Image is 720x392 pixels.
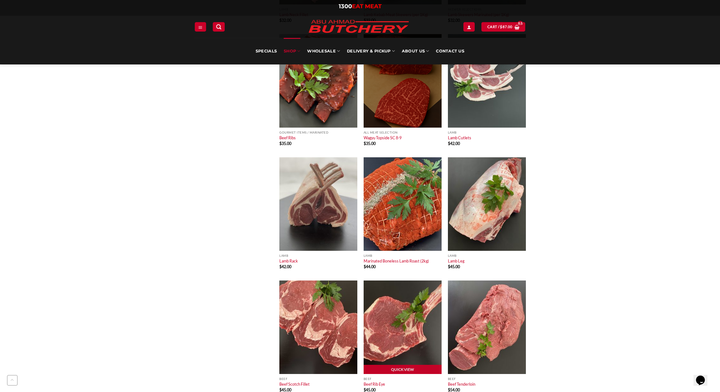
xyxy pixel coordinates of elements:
p: All Meat Selection [364,131,442,134]
a: Marinated Boneless Lamb Roast (2kg) [364,258,429,263]
img: Beef Rib Roast [364,280,442,374]
a: Specials [256,38,277,64]
a: 1300EAT MEAT [339,3,382,10]
a: View cart [481,22,525,31]
span: 1300 [339,3,352,10]
img: Marinated-Boneless-Lamb-Roast [364,157,442,251]
a: Contact Us [436,38,464,64]
span: $ [364,141,366,146]
span: $ [500,24,502,30]
a: Lamb Cutlets [448,135,471,140]
img: Lamb Cutlets [448,34,526,128]
a: Menu [195,22,206,31]
span: $ [448,264,450,269]
img: Beef Tenderloin [448,280,526,374]
a: SHOP [284,38,300,64]
span: $ [279,141,282,146]
p: Beef [364,377,442,381]
a: Login [463,22,475,31]
a: Quick View [364,365,442,374]
bdi: 44.00 [364,264,376,269]
img: Beef Scotch Fillet [279,280,357,374]
a: Lamb Leg [448,258,464,263]
img: Lamb Rack [279,157,357,251]
button: Go to top [7,375,18,386]
span: $ [364,264,366,269]
p: Lamb [279,254,357,257]
a: Wagyu Topside SC 8-9 [364,135,402,140]
bdi: 45.00 [448,264,460,269]
a: Search [213,22,225,31]
bdi: 87.00 [500,25,512,29]
bdi: 35.00 [364,141,376,146]
p: Lamb [448,254,526,257]
a: Wholesale [307,38,340,64]
span: EAT MEAT [352,3,382,10]
a: Beef Scotch Fillet [279,382,310,387]
a: Beef Ribs [279,135,296,140]
a: Beef Tenderloin [448,382,475,387]
iframe: chat widget [693,367,714,386]
span: $ [448,141,450,146]
img: Lamb Leg [448,157,526,251]
p: Lamb [364,254,442,257]
bdi: 42.00 [279,264,291,269]
a: Beef Rib Eye [364,382,385,387]
bdi: 42.00 [448,141,460,146]
img: Abu Ahmad Butchery [303,16,414,38]
a: About Us [402,38,429,64]
p: Gourmet Items / Marinated [279,131,357,134]
img: Beef Ribs [279,34,357,128]
a: Delivery & Pickup [347,38,395,64]
p: Beef [279,377,357,381]
span: $ [279,264,282,269]
p: Beef [448,377,526,381]
bdi: 35.00 [279,141,291,146]
p: Lamb [448,131,526,134]
a: Lamb Rack [279,258,298,263]
span: Cart / [487,24,512,30]
img: Wagyu Topside SC 8-9 [364,34,442,128]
